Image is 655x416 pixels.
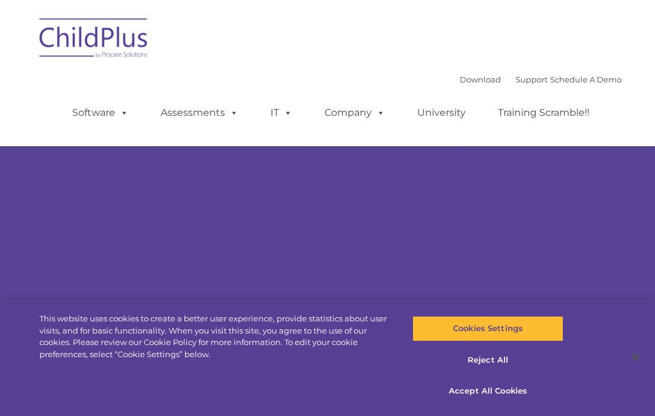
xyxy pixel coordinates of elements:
[312,101,397,125] a: Company
[622,344,649,371] button: Close
[33,10,155,70] img: ChildPlus by Procare Solutions
[60,101,141,125] a: Software
[460,75,622,84] font: |
[258,101,304,125] a: IT
[412,378,563,404] button: Accept All Cookies
[550,75,622,84] a: Schedule A Demo
[412,316,563,341] button: Cookies Settings
[486,101,602,125] a: Training Scramble!!
[412,347,563,373] button: Reject All
[516,75,548,84] a: Support
[149,101,250,125] a: Assessments
[405,101,478,125] a: University
[39,313,393,360] div: This website uses cookies to create a better user experience, provide statistics about user visit...
[460,75,501,84] a: Download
